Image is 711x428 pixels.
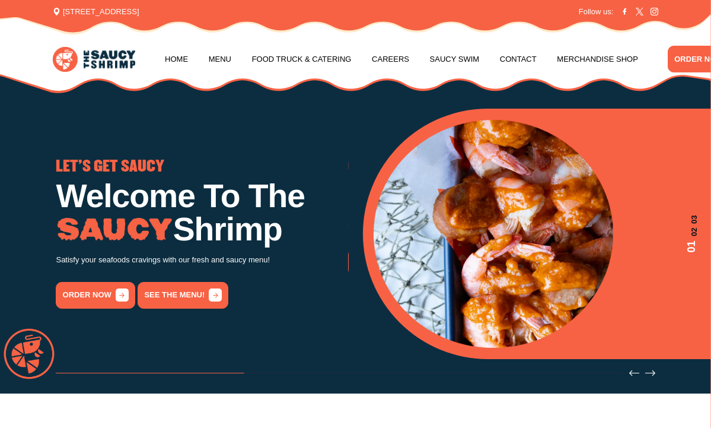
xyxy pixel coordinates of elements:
span: 02 [684,228,700,236]
img: logo [53,47,135,72]
h1: Welcome To The Shrimp [56,180,348,246]
a: order now [348,249,427,275]
div: 1 / 3 [374,120,700,348]
h1: Low Country Boil [348,180,640,213]
a: Merchandise Shop [557,37,638,82]
span: LET'S GET SAUCY [56,159,164,174]
span: 03 [684,215,700,223]
span: Follow us: [579,6,614,18]
div: 1 / 3 [56,159,348,309]
a: Menu [209,37,231,82]
p: Satisfy your seafoods cravings with our fresh and saucy menu! [56,253,348,267]
p: Try our famous Whole Nine Yards sauce! The recipe is our secret! [348,220,640,234]
span: [STREET_ADDRESS] [53,6,139,18]
a: Saucy Swim [430,37,480,82]
a: Careers [372,37,409,82]
button: Previous slide [629,368,639,378]
a: Food Truck & Catering [252,37,352,82]
span: GO THE WHOLE NINE YARDS [348,159,519,174]
span: 01 [684,240,700,252]
a: Home [165,37,188,82]
img: Banner Image [374,120,613,348]
img: Image [56,218,173,242]
button: Next slide [645,368,655,378]
a: Contact [500,37,537,82]
div: 2 / 3 [348,159,640,275]
a: order now [56,282,135,309]
a: See the menu! [138,282,228,309]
